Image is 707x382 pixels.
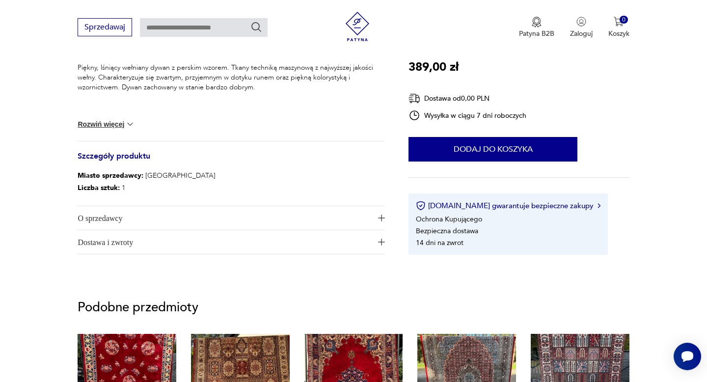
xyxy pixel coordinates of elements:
button: Zaloguj [570,17,593,38]
p: Piękny, lśniący wełniany dywan z perskim wzorem. Tkany techniką maszynową z najwyższej jakości we... [78,63,385,92]
h3: Szczegóły produktu [78,153,385,169]
img: Ikona dostawy [408,92,420,105]
button: 0Koszyk [608,17,629,38]
button: Ikona plusaDostawa i zwroty [78,230,385,254]
img: Patyna - sklep z meblami i dekoracjami vintage [343,12,372,41]
li: Ochrona Kupującego [416,214,482,223]
p: [GEOGRAPHIC_DATA] [78,169,216,182]
span: Dostawa i zwroty [78,230,371,254]
button: Rozwiń więcej [78,119,135,129]
p: Podobne przedmioty [78,301,629,313]
div: Wysyłka w ciągu 7 dni roboczych [408,109,526,121]
b: Liczba sztuk: [78,183,120,192]
iframe: Smartsupp widget button [674,343,701,370]
img: Ikona certyfikatu [416,201,426,211]
div: Dostawa od 0,00 PLN [408,92,526,105]
img: Ikona koszyka [614,17,624,27]
img: Ikona plusa [378,215,385,221]
img: Ikona strzałki w prawo [598,203,600,208]
li: Bezpieczna dostawa [416,226,478,235]
div: 0 [620,16,628,24]
p: 389,00 zł [408,58,459,77]
span: O sprzedawcy [78,206,371,230]
button: Dodaj do koszyka [408,137,577,162]
p: 1 [78,182,216,194]
button: Sprzedawaj [78,18,132,36]
a: Ikona medaluPatyna B2B [519,17,554,38]
p: Zaloguj [570,29,593,38]
p: Patyna B2B [519,29,554,38]
a: Sprzedawaj [78,25,132,31]
img: Ikona plusa [378,239,385,246]
b: Miasto sprzedawcy : [78,171,143,180]
button: [DOMAIN_NAME] gwarantuje bezpieczne zakupy [416,201,600,211]
p: Koszyk [608,29,629,38]
button: Patyna B2B [519,17,554,38]
img: Ikonka użytkownika [576,17,586,27]
li: 14 dni na zwrot [416,238,463,247]
button: Szukaj [250,21,262,33]
img: Ikona medalu [532,17,542,27]
img: chevron down [125,119,135,129]
button: Ikona plusaO sprzedawcy [78,206,385,230]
